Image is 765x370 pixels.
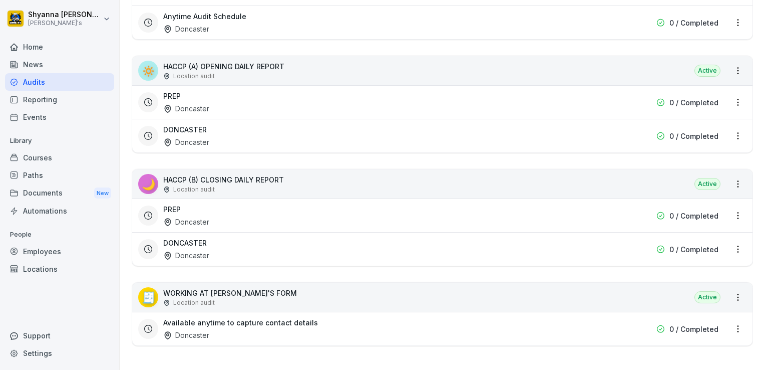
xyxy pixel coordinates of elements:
div: Active [694,291,720,303]
p: HACCP (A) OPENING DAILY REPORT [163,61,284,72]
div: Support [5,327,114,344]
h3: DONCASTER [163,124,207,135]
a: Paths [5,166,114,184]
p: [PERSON_NAME]'s [28,20,101,27]
h3: PREP [163,204,181,215]
h3: Available anytime to capture contact details [163,317,318,328]
div: 🌙 [138,174,158,194]
div: Active [694,65,720,77]
div: Doncaster [163,330,209,340]
p: People [5,227,114,243]
a: Settings [5,344,114,362]
p: Location audit [173,298,215,307]
p: 0 / Completed [669,97,718,108]
div: Doncaster [163,24,209,34]
p: Location audit [173,185,215,194]
p: Shyanna [PERSON_NAME] [28,11,101,19]
div: Doncaster [163,137,209,147]
a: News [5,56,114,73]
p: 0 / Completed [669,211,718,221]
p: 0 / Completed [669,244,718,255]
p: Library [5,133,114,149]
p: 0 / Completed [669,131,718,141]
a: Employees [5,243,114,260]
div: Doncaster [163,103,209,114]
p: 0 / Completed [669,324,718,334]
a: Events [5,108,114,126]
p: 0 / Completed [669,18,718,28]
div: New [94,188,111,199]
a: Audits [5,73,114,91]
div: Active [694,178,720,190]
a: DocumentsNew [5,184,114,203]
h3: DONCASTER [163,238,207,248]
a: Courses [5,149,114,166]
a: Locations [5,260,114,278]
div: 🧾 [138,287,158,307]
p: HACCP (B) CLOSING DAILY REPORT [163,174,284,185]
a: Automations [5,202,114,220]
div: Doncaster [163,217,209,227]
a: Home [5,38,114,56]
p: WORKING AT [PERSON_NAME]'S FORM [163,288,297,298]
div: Documents [5,184,114,203]
a: Reporting [5,91,114,108]
div: 🔅 [138,61,158,81]
div: Doncaster [163,250,209,261]
p: Location audit [173,72,215,81]
h3: PREP [163,91,181,101]
h3: Anytime Audit Schedule [163,11,246,22]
